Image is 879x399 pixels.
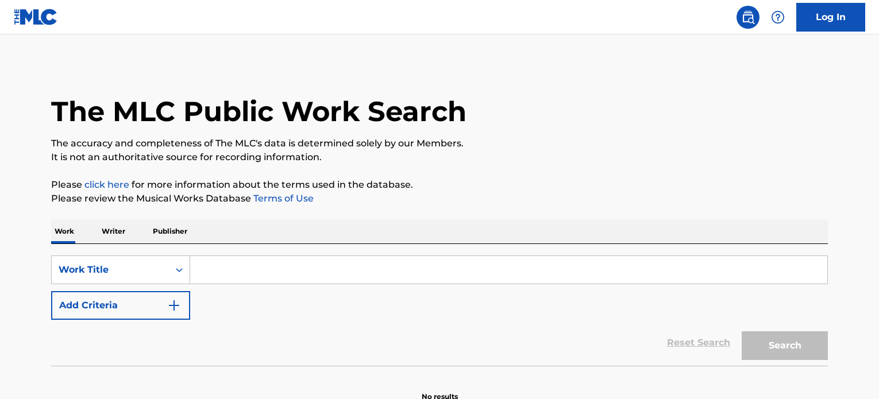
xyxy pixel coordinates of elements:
[741,10,755,24] img: search
[737,6,760,29] a: Public Search
[149,219,191,243] p: Publisher
[51,178,828,192] p: Please for more information about the terms used in the database.
[51,150,828,164] p: It is not an authoritative source for recording information.
[59,263,162,277] div: Work Title
[51,255,828,366] form: Search Form
[771,10,785,24] img: help
[51,94,467,129] h1: The MLC Public Work Search
[766,6,789,29] div: Help
[51,219,78,243] p: Work
[14,9,58,25] img: MLC Logo
[51,291,190,320] button: Add Criteria
[822,344,879,399] iframe: Chat Widget
[796,3,865,32] a: Log In
[84,179,129,190] a: click here
[98,219,129,243] p: Writer
[51,192,828,206] p: Please review the Musical Works Database
[167,299,181,312] img: 9d2ae6d4665cec9f34b9.svg
[51,137,828,150] p: The accuracy and completeness of The MLC's data is determined solely by our Members.
[251,193,314,204] a: Terms of Use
